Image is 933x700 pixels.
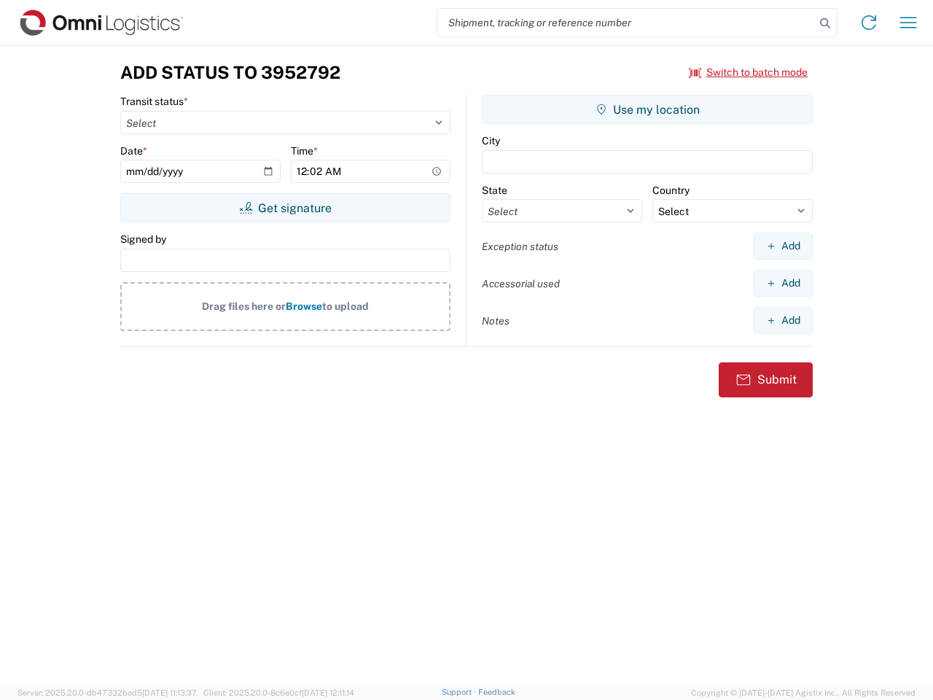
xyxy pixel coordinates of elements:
[322,300,369,312] span: to upload
[719,362,813,397] button: Submit
[203,688,354,697] span: Client: 2025.20.0-8c6e0cf
[120,95,188,108] label: Transit status
[286,300,322,312] span: Browse
[478,688,515,696] a: Feedback
[482,277,560,290] label: Accessorial used
[754,233,813,260] button: Add
[482,240,558,253] label: Exception status
[754,307,813,334] button: Add
[120,193,450,222] button: Get signature
[202,300,286,312] span: Drag files here or
[689,61,808,85] button: Switch to batch mode
[120,62,340,83] h3: Add Status to 3952792
[442,688,478,696] a: Support
[652,184,690,197] label: Country
[754,270,813,297] button: Add
[482,314,510,327] label: Notes
[142,688,197,697] span: [DATE] 11:13:37
[691,686,916,699] span: Copyright © [DATE]-[DATE] Agistix Inc., All Rights Reserved
[120,233,166,246] label: Signed by
[482,184,507,197] label: State
[482,134,500,147] label: City
[437,9,815,36] input: Shipment, tracking or reference number
[17,688,197,697] span: Server: 2025.20.0-db47332bad5
[291,144,318,157] label: Time
[302,688,354,697] span: [DATE] 12:11:14
[120,144,147,157] label: Date
[482,95,813,124] button: Use my location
